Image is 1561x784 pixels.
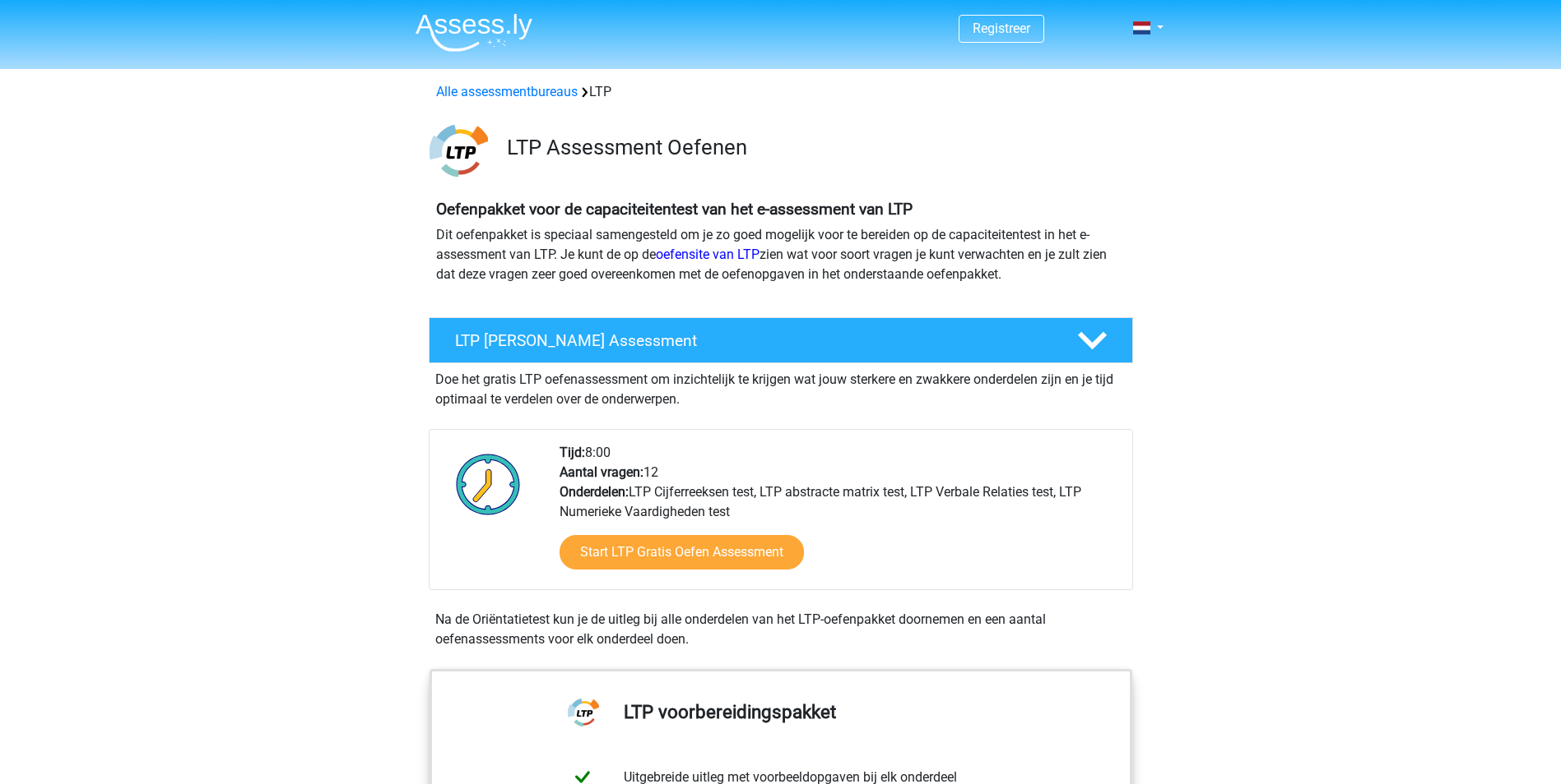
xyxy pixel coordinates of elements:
[547,443,1131,589] div: 8:00 12 LTP Cijferreeksen test, LTP abstracte matrix test, LTP Verbale Relaties test, LTP Numerie...
[430,122,488,180] img: ltp.png
[447,443,530,525] img: Klok
[656,247,760,262] a: oefensite van LTP
[436,84,578,99] a: Alle assessmentbureaus
[416,13,532,52] img: Assessly
[422,317,1140,363] a: LTP [PERSON_NAME] Assessment
[560,464,643,480] b: Aantal vragen:
[429,610,1133,649] div: Na de Oriëntatietest kun je de uitleg bij alle onderdelen van het LTP-oefenpakket doornemen en ee...
[507,135,1120,160] h3: LTP Assessment Oefenen
[436,200,913,219] b: Oefenpakket voor de capaciteitentest van het e-assessment van LTP
[436,225,1126,284] p: Dit oefenpakket is speciaal samengesteld om je zo goed mogelijk voor te bereiden op de capaciteit...
[455,331,1051,350] h4: LTP [PERSON_NAME] Assessment
[430,82,1132,102] div: LTP
[560,535,804,570] a: Start LTP Gratis Oefen Assessment
[429,363,1133,409] div: Doe het gratis LTP oefenassessment om inzichtelijk te krijgen wat jouw sterkere en zwakkere onder...
[973,21,1030,36] a: Registreer
[560,445,585,460] b: Tijd:
[560,484,629,500] b: Onderdelen:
